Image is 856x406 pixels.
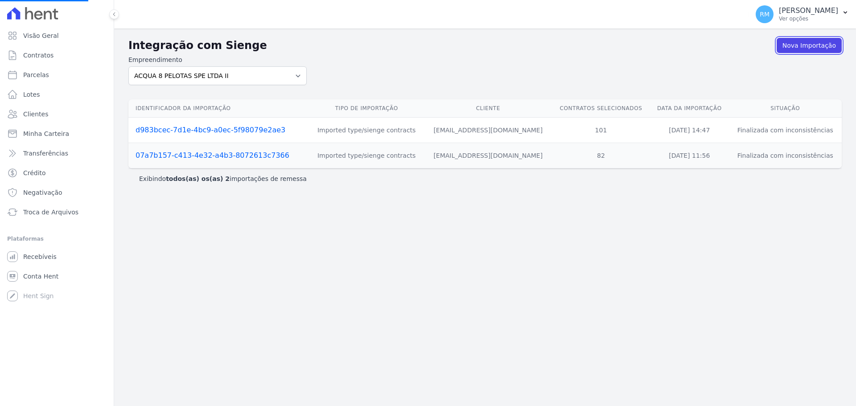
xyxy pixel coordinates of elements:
th: Situação [728,99,842,118]
a: d983bcec-7d1e-4bc9-a0ec-5f98079e2ae3 [136,126,285,134]
a: Negativação [4,184,110,201]
a: 07a7b157-c413-4e32-a4b3-8072613c7366 [136,151,289,160]
a: Transferências [4,144,110,162]
th: Data da Importação [650,99,728,118]
p: Exibindo importações de remessa [139,174,307,183]
span: Contratos [23,51,53,60]
h2: Integração com Sienge [128,37,777,53]
b: todos(as) os(as) 2 [166,175,230,182]
a: Nova Importação [777,38,842,53]
td: [DATE] 14:47 [650,118,728,143]
td: [EMAIL_ADDRESS][DOMAIN_NAME] [424,118,552,143]
a: Minha Carteira [4,125,110,143]
td: Finalizada com inconsistências [728,143,842,168]
th: Identificador da Importação [128,99,309,118]
a: Recebíveis [4,248,110,266]
td: [DATE] 11:56 [650,143,728,168]
td: [EMAIL_ADDRESS][DOMAIN_NAME] [424,143,552,168]
label: Empreendimento [128,55,307,65]
span: Recebíveis [23,252,57,261]
td: 82 [552,143,650,168]
a: Contratos [4,46,110,64]
span: Transferências [23,149,68,158]
span: Troca de Arquivos [23,208,78,217]
a: Crédito [4,164,110,182]
td: Imported type/sienge contracts [309,118,424,143]
a: Visão Geral [4,27,110,45]
span: Minha Carteira [23,129,69,138]
span: RM [760,11,770,17]
td: Finalizada com inconsistências [728,118,842,143]
span: Parcelas [23,70,49,79]
span: Lotes [23,90,40,99]
button: RM [PERSON_NAME] Ver opções [749,2,856,27]
a: Lotes [4,86,110,103]
th: Contratos Selecionados [552,99,650,118]
p: [PERSON_NAME] [779,6,838,15]
a: Troca de Arquivos [4,203,110,221]
div: Plataformas [7,234,107,244]
a: Clientes [4,105,110,123]
p: Ver opções [779,15,838,22]
td: Imported type/sienge contracts [309,143,424,168]
span: Negativação [23,188,62,197]
a: Conta Hent [4,267,110,285]
span: Clientes [23,110,48,119]
span: Conta Hent [23,272,58,281]
th: Cliente [424,99,552,118]
th: Tipo de Importação [309,99,424,118]
a: Parcelas [4,66,110,84]
td: 101 [552,118,650,143]
span: Visão Geral [23,31,59,40]
span: Crédito [23,168,46,177]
